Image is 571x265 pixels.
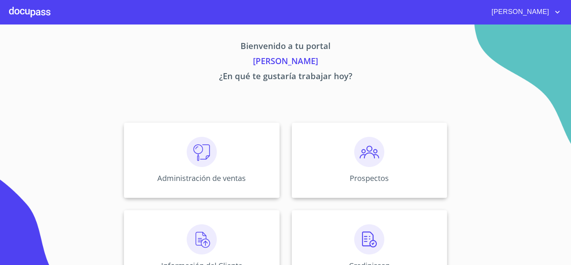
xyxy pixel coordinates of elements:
p: [PERSON_NAME] [54,55,518,70]
p: Prospectos [350,173,389,183]
span: [PERSON_NAME] [486,6,553,18]
img: consulta.png [187,137,217,167]
button: account of current user [486,6,562,18]
img: carga.png [187,224,217,254]
p: Administración de ventas [157,173,246,183]
img: verificacion.png [354,224,384,254]
p: ¿En qué te gustaría trabajar hoy? [54,70,518,85]
img: prospectos.png [354,137,384,167]
p: Bienvenido a tu portal [54,40,518,55]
